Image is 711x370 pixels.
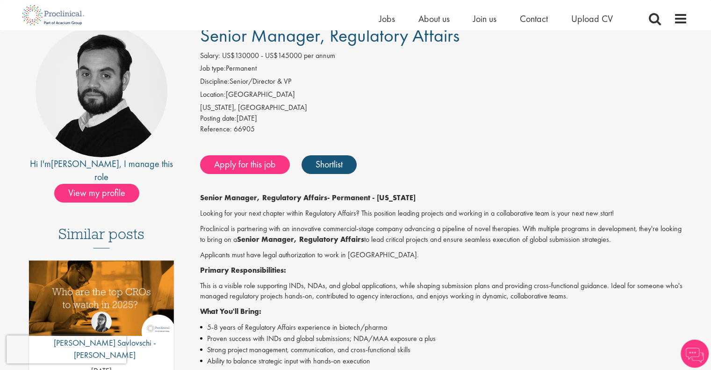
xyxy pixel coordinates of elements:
p: Looking for your next chapter within Regulatory Affairs? This position leading projects and worki... [200,208,688,219]
a: About us [418,13,450,25]
a: Apply for this job [200,155,290,174]
li: Ability to balance strategic input with hands-on execution [200,355,688,367]
label: Discipline: [200,76,230,87]
a: [PERSON_NAME] [51,158,119,170]
label: Salary: [200,51,220,61]
div: Hi I'm , I manage this role [24,157,180,184]
span: View my profile [54,184,139,203]
strong: Senior Manager, Regulatory Affairs [200,193,327,203]
span: 66905 [234,124,255,134]
a: Join us [473,13,496,25]
li: 5-8 years of Regulatory Affairs experience in biotech/pharma [200,322,688,333]
label: Location: [200,89,226,100]
strong: Primary Responsibilities: [200,265,286,275]
span: Senior Manager, Regulatory Affairs [200,23,460,47]
img: Top 10 CROs 2025 | Proclinical [29,261,174,336]
a: Theodora Savlovschi - Wicks [PERSON_NAME] Savlovschi - [PERSON_NAME] [29,312,174,365]
img: imeage of recruiter Nick Walker [36,25,167,157]
img: Theodora Savlovschi - Wicks [91,312,112,332]
img: Chatbot [681,340,709,368]
li: Proven success with INDs and global submissions; NDA/MAA exposure a plus [200,333,688,344]
a: View my profile [54,186,149,198]
label: Job type: [200,63,226,74]
li: Strong project management, communication, and cross-functional skills [200,344,688,355]
p: Applicants must have legal authorization to work in [GEOGRAPHIC_DATA]. [200,250,688,261]
a: Upload CV [571,13,613,25]
li: Permanent [200,63,688,76]
p: This is a visible role supporting INDs, NDAs, and global applications, while shaping submission p... [200,281,688,302]
li: [GEOGRAPHIC_DATA] [200,89,688,102]
label: Reference: [200,124,232,135]
strong: - Permanent - [US_STATE] [327,193,416,203]
span: Posting date: [200,113,237,123]
p: Proclinical is partnering with an innovative commercial-stage company advancing a pipeline of nov... [200,224,688,245]
a: Jobs [379,13,395,25]
a: Link to a post [29,261,174,343]
li: Senior/Director & VP [200,76,688,89]
div: [US_STATE], [GEOGRAPHIC_DATA] [200,102,688,113]
strong: Senior Manager, Regulatory Affairs [237,234,364,244]
strong: What You'll Bring: [200,306,261,316]
a: Contact [520,13,548,25]
div: [DATE] [200,113,688,124]
iframe: reCAPTCHA [7,335,126,363]
span: US$130000 - US$145000 per annum [222,51,335,60]
h3: Similar posts [58,226,144,248]
a: Shortlist [302,155,357,174]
